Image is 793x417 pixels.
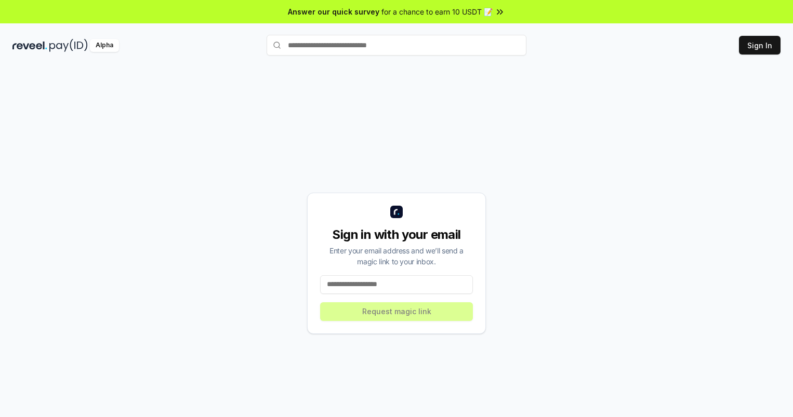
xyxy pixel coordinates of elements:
span: Answer our quick survey [288,6,379,17]
div: Sign in with your email [320,226,473,243]
img: logo_small [390,206,403,218]
img: reveel_dark [12,39,47,52]
span: for a chance to earn 10 USDT 📝 [381,6,493,17]
button: Sign In [739,36,781,55]
div: Alpha [90,39,119,52]
img: pay_id [49,39,88,52]
div: Enter your email address and we’ll send a magic link to your inbox. [320,245,473,267]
